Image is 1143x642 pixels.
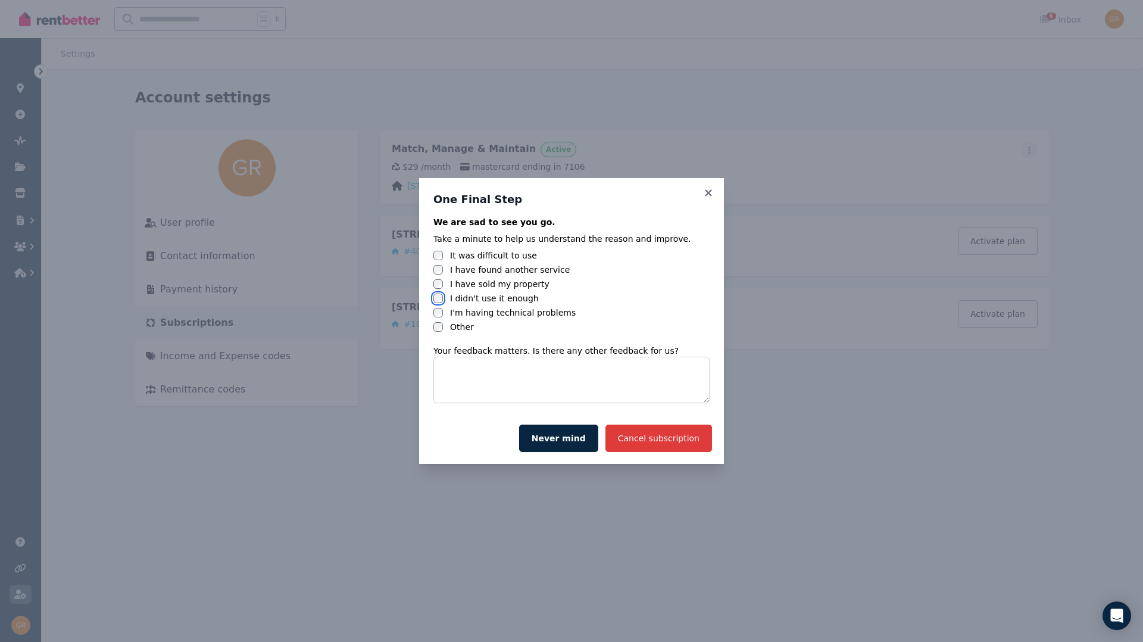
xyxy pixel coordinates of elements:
[450,321,474,333] label: Other
[433,233,710,245] div: Take a minute to help us understand the reason and improve.
[519,425,598,452] button: Never mind
[433,192,710,207] h3: One Final Step
[450,278,549,290] label: I have sold my property
[450,292,539,304] label: I didn't use it enough
[1103,602,1131,630] div: Open Intercom Messenger
[450,250,537,261] label: It was difficult to use
[433,345,710,357] div: Your feedback matters. Is there any other feedback for us?
[605,425,712,452] button: Cancel subscription
[433,216,710,228] div: We are sad to see you go.
[450,264,570,276] label: I have found another service
[450,307,576,319] label: I'm having technical problems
